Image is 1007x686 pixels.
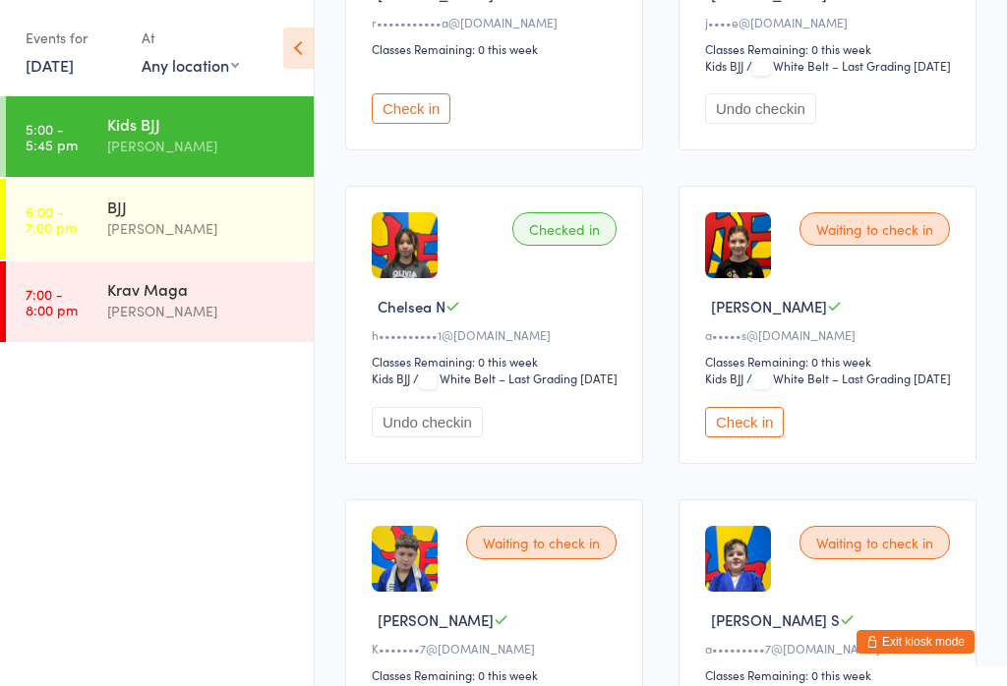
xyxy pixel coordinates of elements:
div: Checked in [512,212,617,246]
a: 7:00 -8:00 pmKrav Maga[PERSON_NAME] [6,261,314,342]
button: Check in [372,93,450,124]
div: Waiting to check in [466,526,617,559]
button: Exit kiosk mode [857,630,975,654]
span: [PERSON_NAME] [378,609,494,630]
div: [PERSON_NAME] [107,300,297,322]
div: Any location [142,54,239,76]
div: a•••••••••7@[DOMAIN_NAME] [705,640,956,657]
img: image1753255059.png [372,212,438,278]
a: 6:00 -7:00 pmBJJ[PERSON_NAME] [6,179,314,259]
div: Krav Maga [107,278,297,300]
div: a•••••s@[DOMAIN_NAME] [705,326,956,343]
div: Classes Remaining: 0 this week [372,353,622,370]
div: Classes Remaining: 0 this week [705,353,956,370]
span: / White Belt – Last Grading [DATE] [746,370,951,386]
img: image1750930230.png [372,526,438,592]
img: image1750930172.png [705,526,771,592]
button: Undo checkin [372,407,483,437]
div: BJJ [107,196,297,217]
div: Kids BJJ [705,57,743,74]
span: / White Belt – Last Grading [DATE] [746,57,951,74]
span: Chelsea N [378,296,445,316]
div: Events for [26,22,122,54]
span: / White Belt – Last Grading [DATE] [413,370,618,386]
div: Waiting to check in [800,212,950,246]
div: [PERSON_NAME] [107,135,297,157]
button: Check in [705,407,784,437]
div: Kids BJJ [107,113,297,135]
div: Kids BJJ [372,370,410,386]
time: 7:00 - 8:00 pm [26,286,78,317]
time: 5:00 - 5:45 pm [26,121,78,152]
img: image1752158938.png [705,212,771,278]
div: h••••••••••1@[DOMAIN_NAME] [372,326,622,343]
div: j••••e@[DOMAIN_NAME] [705,14,956,30]
span: [PERSON_NAME] [711,296,827,316]
div: [PERSON_NAME] [107,217,297,240]
div: K•••••••7@[DOMAIN_NAME] [372,640,622,657]
div: Waiting to check in [800,526,950,559]
div: Classes Remaining: 0 this week [372,40,622,57]
div: r•••••••••••a@[DOMAIN_NAME] [372,14,622,30]
div: Classes Remaining: 0 this week [705,40,956,57]
button: Undo checkin [705,93,816,124]
div: Classes Remaining: 0 this week [705,666,956,683]
time: 6:00 - 7:00 pm [26,203,77,235]
span: [PERSON_NAME] S [711,609,840,630]
a: [DATE] [26,54,74,76]
a: 5:00 -5:45 pmKids BJJ[PERSON_NAME] [6,96,314,177]
div: At [142,22,239,54]
div: Kids BJJ [705,370,743,386]
div: Classes Remaining: 0 this week [372,666,622,683]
